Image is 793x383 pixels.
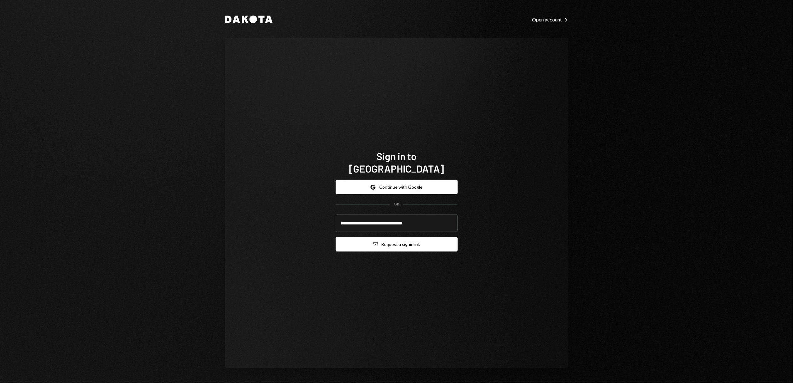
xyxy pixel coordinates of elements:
[394,202,399,207] div: OR
[336,237,458,251] button: Request a signinlink
[336,180,458,194] button: Continue with Google
[532,16,568,23] a: Open account
[336,150,458,175] h1: Sign in to [GEOGRAPHIC_DATA]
